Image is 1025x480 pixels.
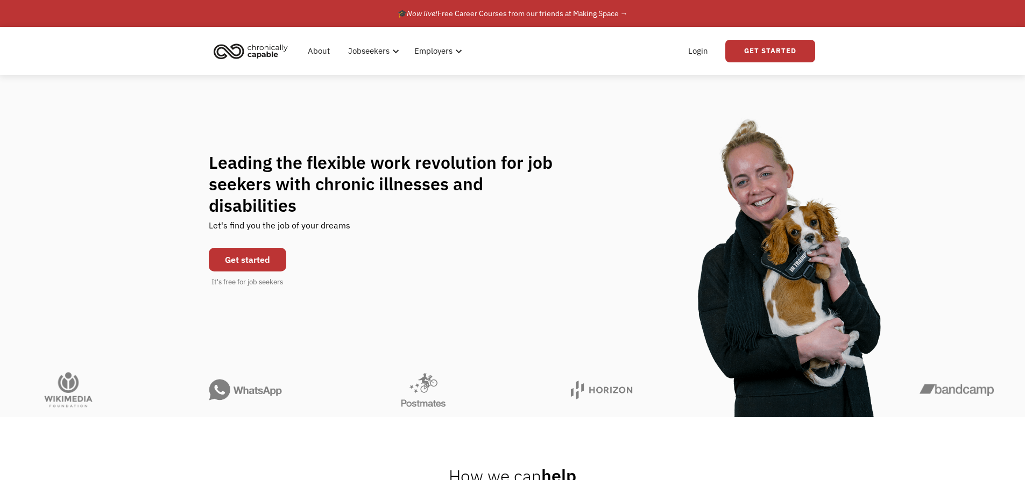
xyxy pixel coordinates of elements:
div: 🎓 Free Career Courses from our friends at Making Space → [398,7,628,20]
a: About [301,34,336,68]
img: Chronically Capable logo [210,39,291,63]
h1: Leading the flexible work revolution for job seekers with chronic illnesses and disabilities [209,152,574,216]
div: Employers [414,45,453,58]
div: It's free for job seekers [211,277,283,288]
em: Now live! [407,9,437,18]
div: Jobseekers [348,45,390,58]
div: Employers [408,34,465,68]
a: Login [682,34,715,68]
a: Get started [209,248,286,271]
a: home [210,39,296,63]
div: Jobseekers [342,34,402,68]
a: Get Started [725,40,815,62]
div: Let's find you the job of your dreams [209,216,350,242]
